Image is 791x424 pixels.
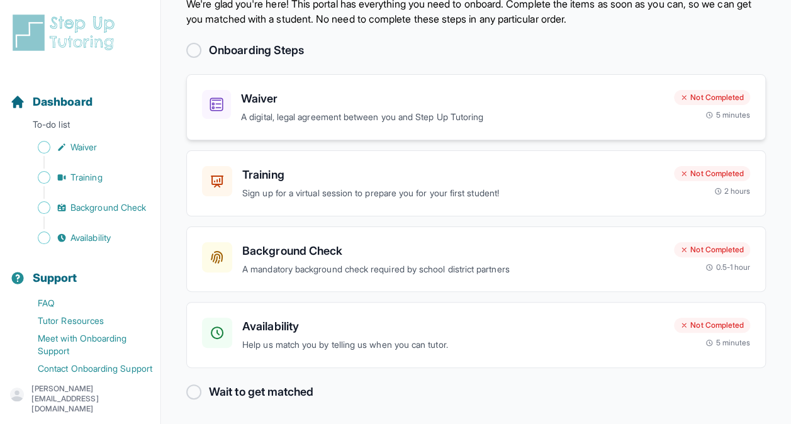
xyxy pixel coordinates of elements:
[33,93,93,111] span: Dashboard
[10,13,122,53] img: logo
[714,186,751,196] div: 2 hours
[241,110,664,125] p: A digital, legal agreement between you and Step Up Tutoring
[242,338,664,352] p: Help us match you by telling us when you can tutor.
[186,226,766,293] a: Background CheckA mandatory background check required by school district partnersNot Completed0.5...
[209,42,304,59] h2: Onboarding Steps
[10,384,150,414] button: [PERSON_NAME][EMAIL_ADDRESS][DOMAIN_NAME]
[705,110,750,120] div: 5 minutes
[242,318,664,335] h3: Availability
[242,166,664,184] h3: Training
[31,384,150,414] p: [PERSON_NAME][EMAIL_ADDRESS][DOMAIN_NAME]
[674,318,750,333] div: Not Completed
[186,150,766,216] a: TrainingSign up for a virtual session to prepare you for your first student!Not Completed2 hours
[10,294,160,312] a: FAQ
[10,330,160,360] a: Meet with Onboarding Support
[10,169,160,186] a: Training
[10,312,160,330] a: Tutor Resources
[5,118,155,136] p: To-do list
[242,186,664,201] p: Sign up for a virtual session to prepare you for your first student!
[209,383,313,401] h2: Wait to get matched
[705,338,750,348] div: 5 minutes
[705,262,750,272] div: 0.5-1 hour
[242,262,664,277] p: A mandatory background check required by school district partners
[33,269,77,287] span: Support
[10,138,160,156] a: Waiver
[674,166,750,181] div: Not Completed
[70,232,111,244] span: Availability
[186,302,766,368] a: AvailabilityHelp us match you by telling us when you can tutor.Not Completed5 minutes
[5,73,155,116] button: Dashboard
[186,74,766,140] a: WaiverA digital, legal agreement between you and Step Up TutoringNot Completed5 minutes
[10,360,160,377] a: Contact Onboarding Support
[70,171,103,184] span: Training
[241,90,664,108] h3: Waiver
[674,90,750,105] div: Not Completed
[10,199,160,216] a: Background Check
[70,201,146,214] span: Background Check
[242,242,664,260] h3: Background Check
[70,141,97,153] span: Waiver
[674,242,750,257] div: Not Completed
[5,249,155,292] button: Support
[10,229,160,247] a: Availability
[10,93,93,111] a: Dashboard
